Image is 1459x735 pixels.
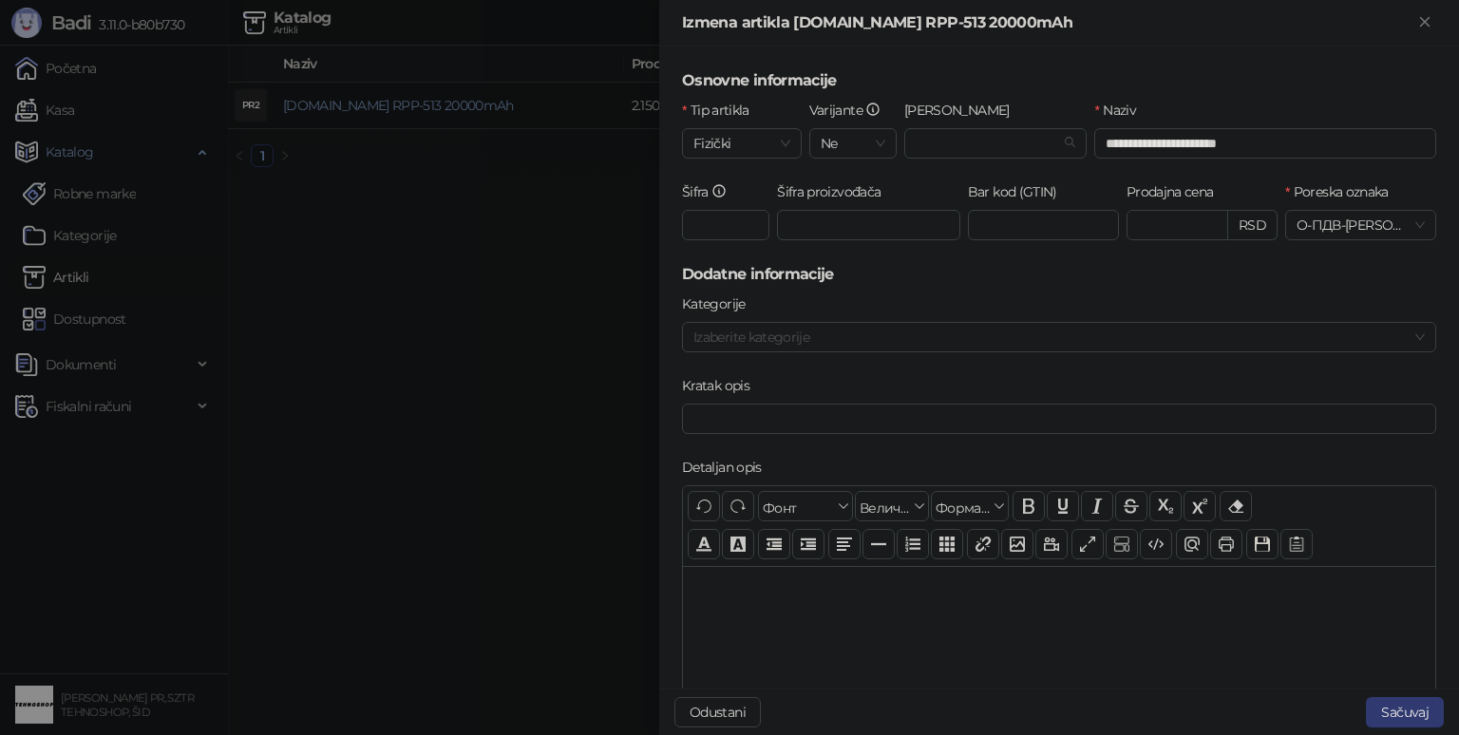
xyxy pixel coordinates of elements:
button: Величина [855,491,929,521]
button: Подвучено [1047,491,1079,521]
div: Izmena artikla [DOMAIN_NAME] RPP-513 20000mAh [682,11,1413,34]
input: Robna marka [916,129,1059,158]
button: Слика [1001,529,1033,559]
button: Сачувај [1246,529,1279,559]
button: Експонент [1184,491,1216,521]
button: Боја позадине [722,529,754,559]
h5: Osnovne informacije [682,69,1436,92]
label: Poreska oznaka [1285,181,1400,202]
label: Detaljan opis [682,457,773,478]
button: Искошено [1081,491,1113,521]
button: Приказ преко целог екрана [1071,529,1104,559]
button: Листа [897,529,929,559]
label: Kategorije [682,293,757,314]
button: Приказ кода [1140,529,1172,559]
input: Naziv [1094,128,1436,159]
span: Fizički [693,129,790,158]
button: Прецртано [1115,491,1147,521]
label: Varijante [809,100,893,121]
button: Понови [722,491,754,521]
button: Подебљано [1013,491,1045,521]
button: Видео [1035,529,1068,559]
button: Веза [967,529,999,559]
button: Табела [931,529,963,559]
button: Индексирано [1149,491,1182,521]
button: Боја текста [688,529,720,559]
button: Zatvori [1413,11,1436,34]
button: Формати [931,491,1009,521]
button: Фонт [758,491,853,521]
label: Robna marka [904,100,1021,121]
span: О-ПДВ - [PERSON_NAME] ( 20,00 %) [1297,211,1425,239]
button: Поравнање [828,529,861,559]
label: Naziv [1094,100,1147,121]
button: Уклони формат [1220,491,1252,521]
button: Хоризонтална линија [862,529,895,559]
button: Штампај [1210,529,1242,559]
button: Извлачење [758,529,790,559]
button: Odustani [674,697,761,727]
label: Šifra [682,181,739,202]
input: Šifra proizvođača [777,210,960,240]
input: Bar kod (GTIN) [968,210,1119,240]
button: Шаблон [1280,529,1313,559]
button: Sačuvaj [1366,697,1444,727]
label: Tip artikla [682,100,761,121]
label: Kratak opis [682,375,761,396]
div: RSD [1228,210,1278,240]
label: Šifra proizvođača [777,181,893,202]
label: Bar kod (GTIN) [968,181,1069,202]
label: Prodajna cena [1127,181,1225,202]
button: Прикажи блокове [1106,529,1138,559]
span: Ne [821,129,885,158]
h5: Dodatne informacije [682,263,1436,286]
button: Поврати [688,491,720,521]
button: Преглед [1176,529,1208,559]
input: Kratak opis [682,404,1436,434]
button: Увлачење [792,529,824,559]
